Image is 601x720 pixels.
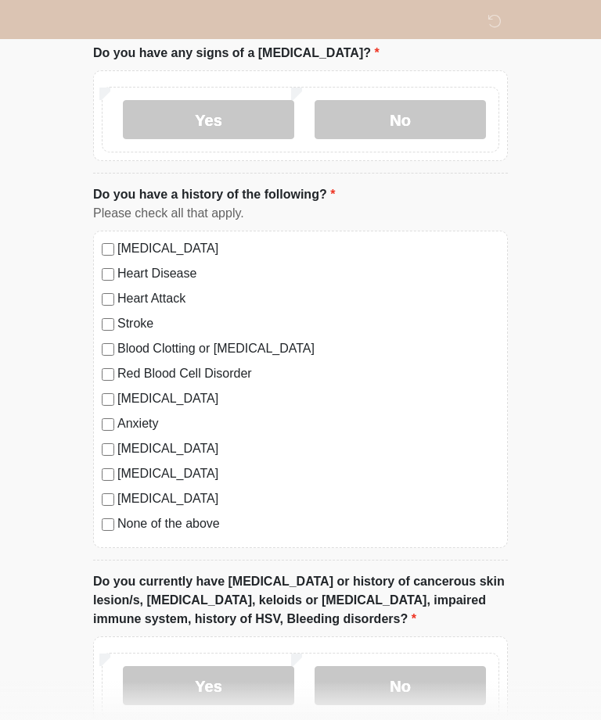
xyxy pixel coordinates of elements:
[117,314,499,333] label: Stroke
[117,364,499,383] label: Red Blood Cell Disorder
[93,185,335,204] label: Do you have a history of the following?
[117,514,499,533] label: None of the above
[93,44,380,63] label: Do you have any signs of a [MEDICAL_DATA]?
[117,439,499,458] label: [MEDICAL_DATA]
[102,318,114,331] input: Stroke
[102,518,114,531] input: None of the above
[117,264,499,283] label: Heart Disease
[123,100,294,139] label: Yes
[117,464,499,483] label: [MEDICAL_DATA]
[102,343,114,356] input: Blood Clotting or [MEDICAL_DATA]
[102,268,114,281] input: Heart Disease
[117,239,499,258] label: [MEDICAL_DATA]
[102,418,114,431] input: Anxiety
[93,572,508,629] label: Do you currently have [MEDICAL_DATA] or history of cancerous skin lesion/s, [MEDICAL_DATA], keloi...
[117,389,499,408] label: [MEDICAL_DATA]
[102,443,114,456] input: [MEDICAL_DATA]
[102,468,114,481] input: [MEDICAL_DATA]
[315,100,486,139] label: No
[102,293,114,306] input: Heart Attack
[77,12,98,31] img: Sm Skin La Laser Logo
[123,666,294,705] label: Yes
[117,289,499,308] label: Heart Attack
[117,414,499,433] label: Anxiety
[102,243,114,256] input: [MEDICAL_DATA]
[117,339,499,358] label: Blood Clotting or [MEDICAL_DATA]
[102,493,114,506] input: [MEDICAL_DATA]
[315,666,486,705] label: No
[102,393,114,406] input: [MEDICAL_DATA]
[93,204,508,223] div: Please check all that apply.
[102,368,114,381] input: Red Blood Cell Disorder
[117,489,499,508] label: [MEDICAL_DATA]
